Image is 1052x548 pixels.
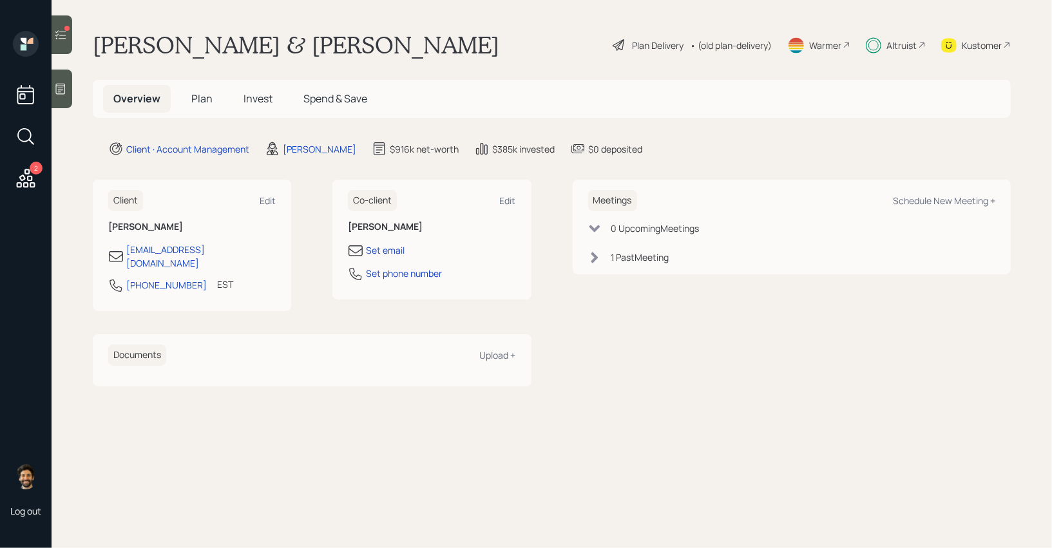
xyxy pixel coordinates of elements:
div: Set phone number [366,267,442,280]
span: Spend & Save [303,91,367,106]
h6: Meetings [588,190,637,211]
div: Warmer [809,39,841,52]
div: $0 deposited [588,142,642,156]
div: [PERSON_NAME] [283,142,356,156]
div: $385k invested [492,142,555,156]
h6: Client [108,190,143,211]
div: Schedule New Meeting + [893,194,995,207]
span: Plan [191,91,213,106]
div: Set email [366,243,405,257]
div: Kustomer [962,39,1002,52]
div: 1 Past Meeting [611,250,669,264]
img: eric-schwartz-headshot.png [13,464,39,489]
div: [PHONE_NUMBER] [126,278,207,292]
div: 0 Upcoming Meeting s [611,222,700,235]
div: 2 [30,162,43,175]
div: Edit [260,194,276,207]
div: Edit [500,194,516,207]
h6: [PERSON_NAME] [108,222,276,232]
div: Upload + [480,349,516,361]
h1: [PERSON_NAME] & [PERSON_NAME] [93,31,499,59]
span: Overview [113,91,160,106]
div: Log out [10,505,41,517]
span: Invest [244,91,273,106]
div: EST [217,278,233,291]
h6: Co-client [348,190,397,211]
h6: Documents [108,345,166,366]
h6: [PERSON_NAME] [348,222,515,232]
div: • (old plan-delivery) [690,39,772,52]
div: Plan Delivery [632,39,684,52]
div: [EMAIL_ADDRESS][DOMAIN_NAME] [126,243,276,270]
div: $916k net-worth [390,142,459,156]
div: Client · Account Management [126,142,249,156]
div: Altruist [886,39,917,52]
